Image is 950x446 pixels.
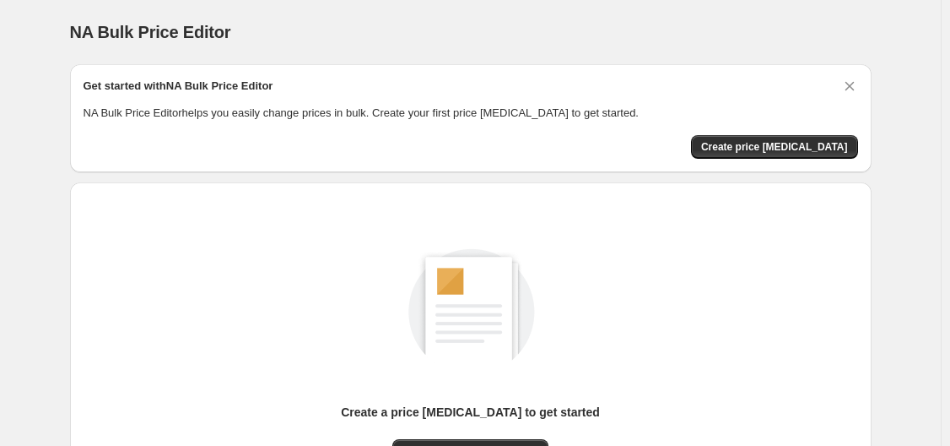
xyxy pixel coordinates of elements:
button: Create price change job [691,135,858,159]
p: NA Bulk Price Editor helps you easily change prices in bulk. Create your first price [MEDICAL_DAT... [84,105,858,122]
span: Create price [MEDICAL_DATA] [701,140,848,154]
h2: Get started with NA Bulk Price Editor [84,78,273,95]
button: Dismiss card [841,78,858,95]
p: Create a price [MEDICAL_DATA] to get started [341,404,600,421]
span: NA Bulk Price Editor [70,23,231,41]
